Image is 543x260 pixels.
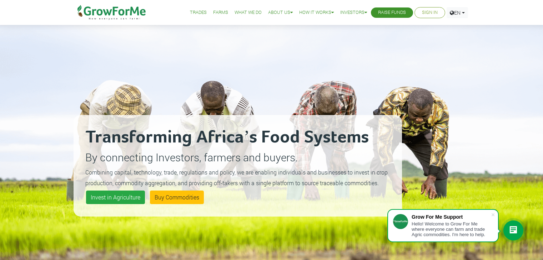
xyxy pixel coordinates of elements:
[190,9,207,16] a: Trades
[299,9,334,16] a: How it Works
[86,191,145,204] a: Invest in Agriculture
[268,9,293,16] a: About Us
[85,168,388,187] small: Combining capital, technology, trade, regulations and policy, we are enabling individuals and bus...
[150,191,204,204] a: Buy Commodities
[422,9,438,16] a: Sign In
[378,9,406,16] a: Raise Funds
[235,9,262,16] a: What We Do
[340,9,367,16] a: Investors
[213,9,228,16] a: Farms
[412,221,491,237] div: Hello! Welcome to Grow For Me where everyone can farm and trade Agric commodities. I'm here to help.
[447,7,468,18] a: EN
[412,214,491,220] div: Grow For Me Support
[85,127,390,148] h2: Transforming Africa’s Food Systems
[85,149,390,165] p: By connecting Investors, farmers and buyers.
